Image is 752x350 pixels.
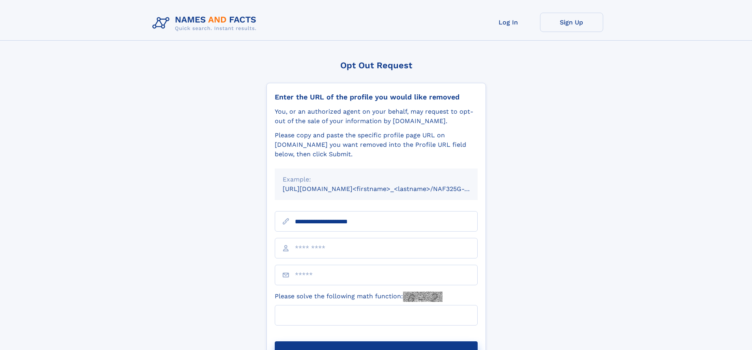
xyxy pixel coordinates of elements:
label: Please solve the following math function: [275,292,443,302]
div: Example: [283,175,470,184]
a: Log In [477,13,540,32]
a: Sign Up [540,13,603,32]
div: Opt Out Request [266,60,486,70]
div: Enter the URL of the profile you would like removed [275,93,478,101]
small: [URL][DOMAIN_NAME]<firstname>_<lastname>/NAF325G-xxxxxxxx [283,185,493,193]
div: You, or an authorized agent on your behalf, may request to opt-out of the sale of your informatio... [275,107,478,126]
img: Logo Names and Facts [149,13,263,34]
div: Please copy and paste the specific profile page URL on [DOMAIN_NAME] you want removed into the Pr... [275,131,478,159]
